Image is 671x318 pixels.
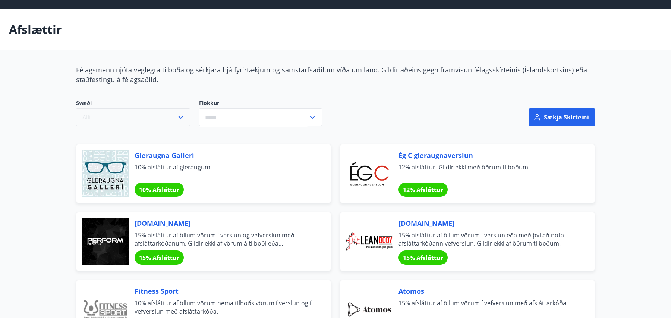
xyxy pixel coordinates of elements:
[76,65,587,84] span: Félagsmenn njóta veglegra tilboða og sérkjara hjá fyrirtækjum og samstarfsaðilum víða um land. Gi...
[398,150,577,160] span: Ég C gleraugnaverslun
[199,99,322,107] label: Flokkur
[398,218,577,228] span: [DOMAIN_NAME]
[82,113,91,121] span: Allt
[135,150,313,160] span: Gleraugna Gallerí
[9,21,62,38] p: Afslættir
[135,163,313,180] span: 10% afsláttur af gleraugum.
[135,231,313,247] span: 15% afsláttur af öllum vörum í verslun og vefverslun með afsláttarkóðanum. Gildir ekki af vörum á...
[403,254,443,262] span: 15% Afsláttur
[398,299,577,315] span: 15% afsláttur af öllum vörum í vefverslun með afsláttarkóða.
[398,286,577,296] span: Atomos
[76,108,190,126] button: Allt
[529,108,595,126] button: Sækja skírteini
[398,231,577,247] span: 15% afsláttur af öllum vörum í verslun eða með því að nota afsláttarkóðann vefverslun. Gildir ekk...
[76,99,190,108] span: Svæði
[135,286,313,296] span: Fitness Sport
[139,186,179,194] span: 10% Afsláttur
[135,218,313,228] span: [DOMAIN_NAME]
[135,299,313,315] span: 10% afsláttur af öllum vörum nema tilboðs vörum í verslun og í vefverslun með afsláttarkóða.
[398,163,577,180] span: 12% afsláttur. Gildir ekki með öðrum tilboðum.
[139,254,179,262] span: 15% Afsláttur
[403,186,443,194] span: 12% Afsláttur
